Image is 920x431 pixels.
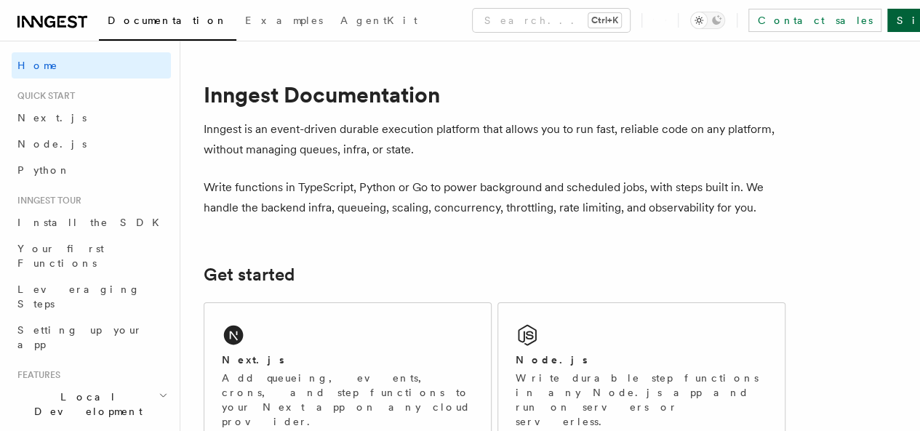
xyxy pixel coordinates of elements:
[516,353,588,367] h2: Node.js
[236,4,332,39] a: Examples
[222,371,473,429] p: Add queueing, events, crons, and step functions to your Next app on any cloud provider.
[12,52,171,78] a: Home
[12,90,75,102] span: Quick start
[12,276,171,317] a: Leveraging Steps
[690,12,725,29] button: Toggle dark mode
[204,265,295,285] a: Get started
[17,243,104,269] span: Your first Functions
[12,131,171,157] a: Node.js
[12,384,171,424] button: Local Development
[748,9,881,32] a: Contact sales
[204,81,785,108] h1: Inngest Documentation
[12,369,60,381] span: Features
[12,195,81,206] span: Inngest tour
[17,217,168,228] span: Install the SDK
[17,112,87,124] span: Next.js
[12,390,159,419] span: Local Development
[245,15,323,26] span: Examples
[17,164,71,176] span: Python
[99,4,236,41] a: Documentation
[17,324,143,350] span: Setting up your app
[108,15,228,26] span: Documentation
[12,157,171,183] a: Python
[204,119,785,160] p: Inngest is an event-driven durable execution platform that allows you to run fast, reliable code ...
[516,371,767,429] p: Write durable step functions in any Node.js app and run on servers or serverless.
[12,209,171,235] a: Install the SDK
[340,15,417,26] span: AgentKit
[17,58,58,73] span: Home
[204,177,785,218] p: Write functions in TypeScript, Python or Go to power background and scheduled jobs, with steps bu...
[12,235,171,276] a: Your first Functions
[588,13,621,28] kbd: Ctrl+K
[12,317,171,358] a: Setting up your app
[222,353,284,367] h2: Next.js
[17,138,87,150] span: Node.js
[12,105,171,131] a: Next.js
[17,283,140,310] span: Leveraging Steps
[332,4,426,39] a: AgentKit
[473,9,630,32] button: Search...Ctrl+K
